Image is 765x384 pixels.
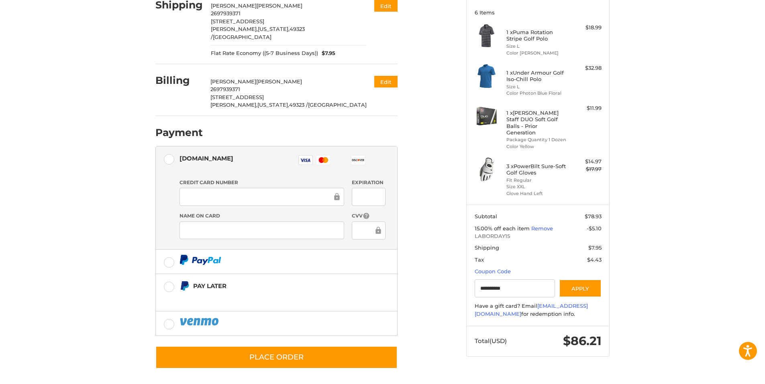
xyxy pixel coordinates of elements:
h4: 1 x Under Armour Golf Iso-Chill Polo [506,69,568,83]
span: [STREET_ADDRESS] [210,94,264,100]
div: Pay Later [193,279,347,293]
span: [US_STATE], [258,26,290,32]
iframe: PayPal Message 2 [180,294,347,301]
li: Color [PERSON_NAME] [506,50,568,57]
span: [PERSON_NAME], [211,26,258,32]
h4: 1 x [PERSON_NAME] Staff DUO Soft Golf Balls - Prior Generation [506,110,568,136]
span: LABORDAY15 [475,232,602,240]
div: $32.98 [570,64,602,72]
span: $7.95 [318,49,336,57]
span: Flat Rate Economy ((5-7 Business Days)) [211,49,318,57]
label: Name on Card [180,212,344,219]
span: $7.95 [588,244,602,251]
li: Size XXL [506,183,568,190]
iframe: Google Customer Reviews [699,362,765,384]
span: [PERSON_NAME] [211,2,257,9]
li: Glove Hand Left [506,190,568,197]
span: [US_STATE], [257,102,289,108]
h4: 1 x Puma Rotation Stripe Golf Polo [506,29,568,42]
li: Fit Regular [506,177,568,184]
h2: Billing [155,74,202,87]
div: $11.99 [570,104,602,112]
span: [PERSON_NAME] [210,78,256,85]
span: [GEOGRAPHIC_DATA] [213,34,271,40]
label: Expiration [352,179,385,186]
div: [DOMAIN_NAME] [180,152,233,165]
li: Color Photon Blue Floral [506,90,568,97]
div: $17.97 [570,165,602,173]
div: $18.99 [570,24,602,32]
a: Remove [531,225,553,232]
label: CVV [352,212,385,220]
span: Shipping [475,244,499,251]
span: [PERSON_NAME], [210,102,257,108]
span: 49323 / [289,102,308,108]
a: Coupon Code [475,268,511,274]
h3: 6 Items [475,9,602,16]
li: Size L [506,43,568,50]
li: Color Yellow [506,143,568,150]
label: Credit Card Number [180,179,344,186]
span: 2697939371 [210,86,240,92]
span: $78.93 [585,213,602,219]
li: Size L [506,83,568,90]
span: Total (USD) [475,337,507,345]
span: $86.21 [563,333,602,348]
span: 15.00% off each item [475,225,531,232]
span: [PERSON_NAME] [256,78,302,85]
span: [GEOGRAPHIC_DATA] [308,102,367,108]
img: Pay Later icon [180,281,190,291]
input: Gift Certificate or Coupon Code [475,279,555,297]
span: [STREET_ADDRESS] [211,18,264,24]
h4: 3 x PowerBilt Sure-Soft Golf Gloves [506,163,568,176]
span: -$5.10 [587,225,602,232]
span: $4.43 [587,256,602,263]
div: Have a gift card? Email for redemption info. [475,302,602,318]
span: 2697939371 [211,10,241,16]
span: Subtotal [475,213,497,219]
button: Place Order [155,346,398,369]
a: [EMAIL_ADDRESS][DOMAIN_NAME] [475,303,588,317]
span: Tax [475,256,484,263]
span: [PERSON_NAME] [257,2,302,9]
button: Edit [374,76,398,87]
img: PayPal icon [180,255,221,265]
div: $14.97 [570,158,602,166]
h2: Payment [155,126,203,139]
li: Package Quantity 1 Dozen [506,136,568,143]
img: PayPal icon [180,317,220,327]
span: 49323 / [211,26,305,40]
button: Apply [559,279,602,297]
